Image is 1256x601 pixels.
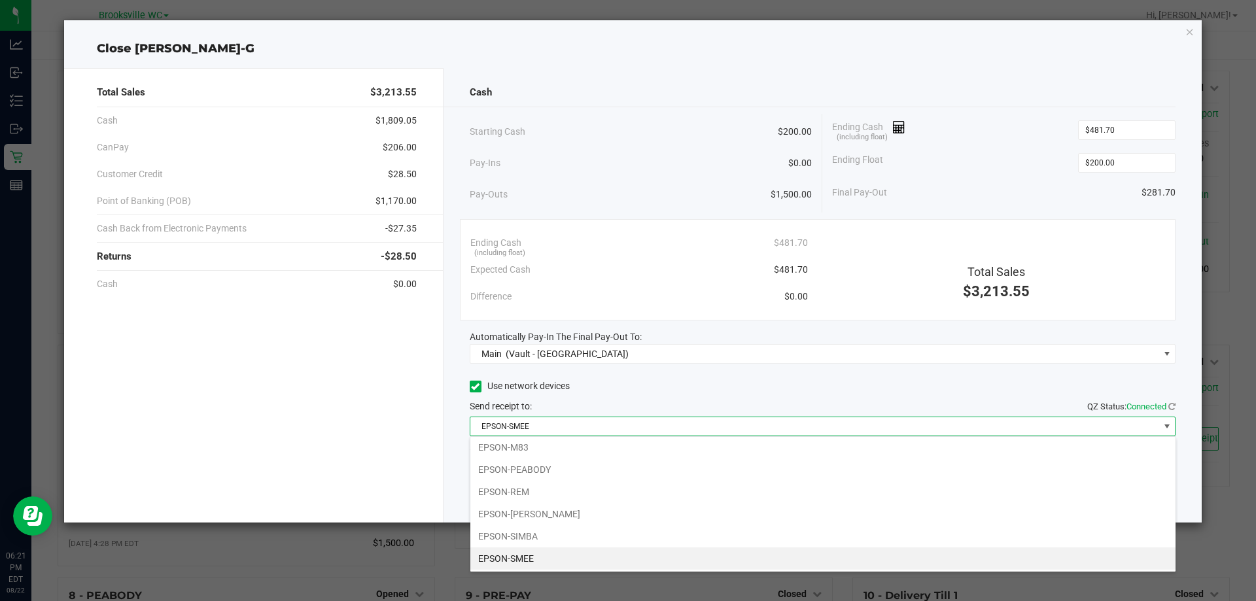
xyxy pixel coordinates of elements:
span: $481.70 [774,263,808,277]
span: $281.70 [1142,186,1176,199]
span: $481.70 [774,236,808,250]
li: EPSON-SMEE [470,547,1176,570]
span: $200.00 [778,125,812,139]
span: Main [481,349,502,359]
iframe: Resource center [13,496,52,536]
span: $3,213.55 [370,85,417,100]
span: Difference [470,290,512,303]
span: Automatically Pay-In The Final Pay-Out To: [470,332,642,342]
span: Final Pay-Out [832,186,887,199]
span: Ending Float [832,153,883,173]
span: EPSON-SMEE [470,417,1159,436]
span: Customer Credit [97,167,163,181]
span: Pay-Ins [470,156,500,170]
span: Point of Banking (POB) [97,194,191,208]
span: Expected Cash [470,263,531,277]
span: Send receipt to: [470,401,532,411]
span: -$28.50 [381,249,417,264]
span: Total Sales [968,265,1025,279]
li: EPSON-SIMBA [470,525,1176,547]
span: Ending Cash [470,236,521,250]
span: Pay-Outs [470,188,508,201]
span: $0.00 [784,290,808,303]
span: (including float) [837,132,888,143]
div: Returns [97,243,417,271]
span: (including float) [474,248,525,259]
span: $28.50 [388,167,417,181]
div: Close [PERSON_NAME]-G [64,40,1202,58]
li: EPSON-PEABODY [470,458,1176,481]
span: CanPay [97,141,129,154]
span: Connected [1126,402,1166,411]
span: Cash [470,85,492,100]
span: (Vault - [GEOGRAPHIC_DATA]) [506,349,629,359]
span: Ending Cash [832,120,905,140]
span: $1,809.05 [375,114,417,128]
li: EPSON-REM [470,481,1176,503]
li: EPSON-M83 [470,436,1176,458]
span: -$27.35 [385,222,417,235]
span: $1,170.00 [375,194,417,208]
span: Total Sales [97,85,145,100]
span: $0.00 [393,277,417,291]
span: $1,500.00 [771,188,812,201]
span: Starting Cash [470,125,525,139]
span: $3,213.55 [963,283,1030,300]
span: QZ Status: [1087,402,1176,411]
span: Cash [97,277,118,291]
span: Cash Back from Electronic Payments [97,222,247,235]
span: $0.00 [788,156,812,170]
span: Cash [97,114,118,128]
label: Use network devices [470,379,570,393]
li: EPSON-[PERSON_NAME] [470,503,1176,525]
span: $206.00 [383,141,417,154]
